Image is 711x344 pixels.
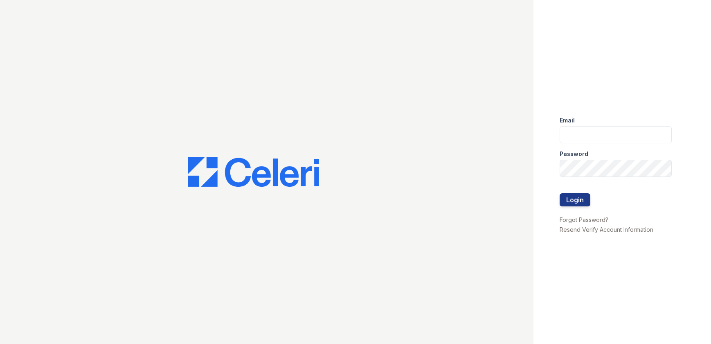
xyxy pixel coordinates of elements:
[188,157,319,187] img: CE_Logo_Blue-a8612792a0a2168367f1c8372b55b34899dd931a85d93a1a3d3e32e68fde9ad4.png
[560,216,608,223] a: Forgot Password?
[560,193,590,206] button: Login
[560,116,575,124] label: Email
[560,226,653,233] a: Resend Verify Account Information
[560,150,588,158] label: Password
